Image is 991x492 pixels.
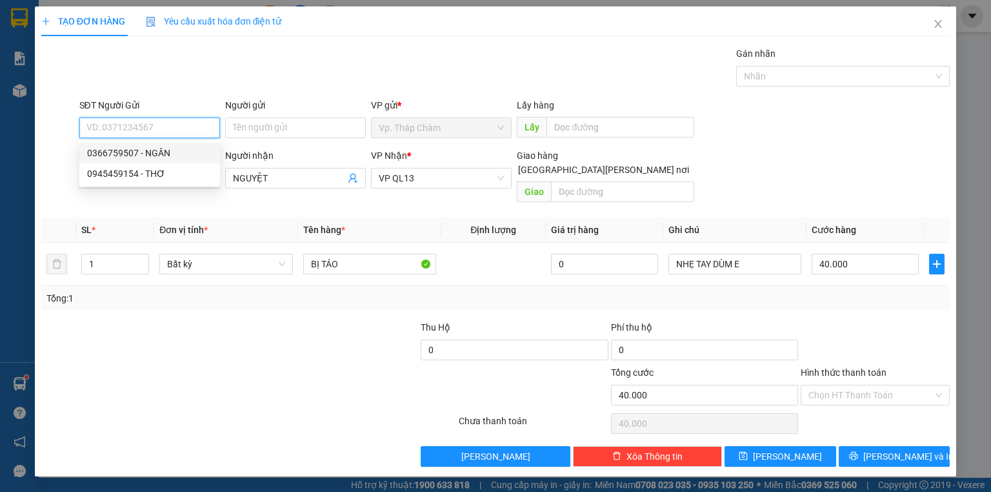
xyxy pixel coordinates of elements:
span: Lấy hàng [517,100,554,110]
button: printer[PERSON_NAME] và In [839,446,950,467]
span: [PERSON_NAME] và In [863,449,954,464]
span: Giá trị hàng [551,225,599,235]
button: [PERSON_NAME] [421,446,570,467]
span: Giao hàng [517,150,558,161]
div: 0366759507 - NGÂN [87,146,212,160]
input: VD: Bàn, Ghế [303,254,436,274]
b: An Anh Limousine [16,83,71,144]
div: Chưa thanh toán [457,414,609,436]
span: Tổng cước [611,367,654,378]
div: VP gửi [371,98,512,112]
span: SL [81,225,92,235]
span: user-add [348,173,358,183]
span: Lấy [517,117,546,138]
span: Xóa Thông tin [626,449,683,464]
span: close [933,19,943,29]
span: Định lượng [470,225,516,235]
span: VP QL13 [379,169,504,188]
button: plus [929,254,945,274]
label: Hình thức thanh toán [801,367,886,378]
span: Yêu cầu xuất hóa đơn điện tử [146,16,282,26]
span: Tên hàng [303,225,345,235]
div: Tổng: 1 [46,291,383,305]
input: Ghi Chú [668,254,801,274]
span: Đơn vị tính [159,225,208,235]
span: delete [612,451,621,462]
button: delete [46,254,67,274]
th: Ghi chú [663,218,806,243]
span: [GEOGRAPHIC_DATA][PERSON_NAME] nơi [513,163,694,177]
span: plus [930,259,944,269]
button: deleteXóa Thông tin [573,446,722,467]
span: VP Nhận [371,150,407,161]
span: Thu Hộ [421,322,450,333]
span: Bất kỳ [167,254,285,274]
div: SĐT Người Gửi [79,98,220,112]
span: save [739,451,748,462]
div: 0945459154 - THƠ [87,167,212,181]
button: save[PERSON_NAME] [725,446,836,467]
div: 0366759507 - NGÂN [79,143,220,163]
input: Dọc đường [546,117,694,138]
button: Close [920,6,956,43]
span: Vp. Tháp Chàm [379,118,504,138]
span: [PERSON_NAME] [461,449,530,464]
div: 0945459154 - THƠ [79,163,220,184]
span: TẠO ĐƠN HÀNG [41,16,125,26]
span: Giao [517,181,551,202]
span: printer [849,451,858,462]
span: [PERSON_NAME] [753,449,822,464]
label: Gán nhãn [736,48,776,59]
div: Phí thu hộ [611,320,798,340]
span: Cước hàng [812,225,856,235]
input: Dọc đường [551,181,694,202]
b: Biên nhận gởi hàng hóa [83,19,124,124]
input: 0 [551,254,658,274]
span: plus [41,17,50,26]
img: icon [146,17,156,27]
div: Người gửi [225,98,366,112]
div: Người nhận [225,149,366,163]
